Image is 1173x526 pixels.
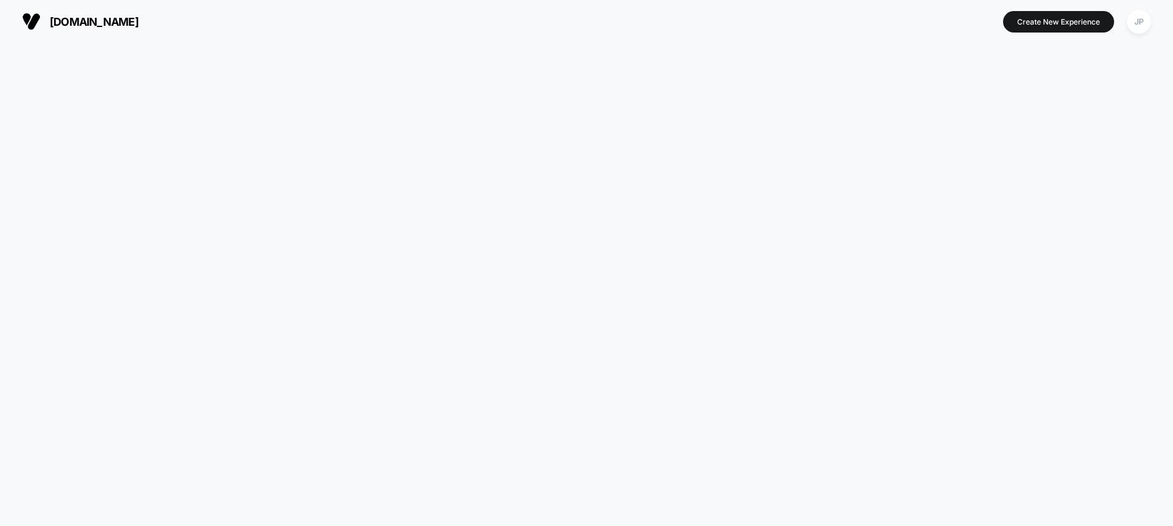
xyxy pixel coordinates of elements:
span: [DOMAIN_NAME] [50,15,139,28]
img: Visually logo [22,12,40,31]
button: JP [1123,9,1155,34]
button: [DOMAIN_NAME] [18,12,142,31]
button: Create New Experience [1003,11,1114,33]
div: JP [1127,10,1151,34]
